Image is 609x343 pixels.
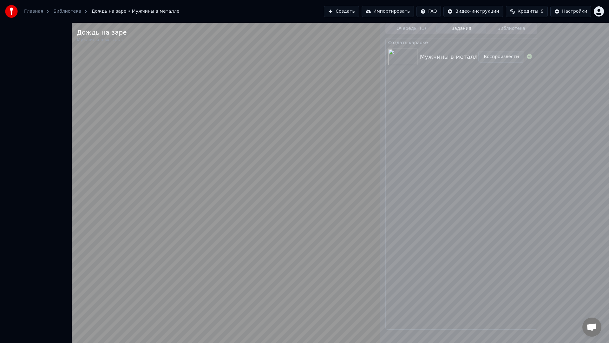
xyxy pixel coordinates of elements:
[324,6,359,17] button: Создать
[443,6,503,17] button: Видео-инструкции
[420,52,532,61] div: Мужчины в металле - Дождь на заре
[91,8,179,15] span: Дождь на заре • Мужчины в металле
[478,51,524,63] button: Воспроизвести
[486,24,536,33] button: Библиотека
[24,8,180,15] nav: breadcrumb
[550,6,591,17] button: Настройки
[518,8,538,15] span: Кредиты
[5,5,18,18] img: youka
[506,6,548,17] button: Кредиты9
[77,28,127,37] div: Дождь на заре
[386,38,537,46] div: Создать караоке
[386,24,436,33] button: Очередь
[77,37,127,43] div: Мужчины в металле
[541,8,544,15] span: 9
[24,8,43,15] a: Главная
[562,8,587,15] div: Настройки
[416,6,441,17] button: FAQ
[53,8,81,15] a: Библиотека
[436,24,487,33] button: Задания
[420,25,426,32] span: ( 1 )
[362,6,414,17] button: Импортировать
[582,318,601,337] a: Открытый чат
